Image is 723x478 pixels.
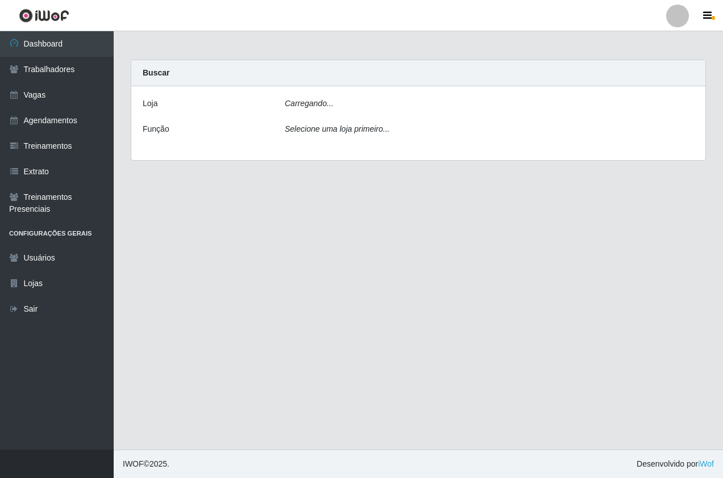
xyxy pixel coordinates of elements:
[285,99,334,108] i: Carregando...
[19,9,69,23] img: CoreUI Logo
[637,458,714,470] span: Desenvolvido por
[123,459,144,468] span: IWOF
[143,98,157,110] label: Loja
[698,459,714,468] a: iWof
[143,123,169,135] label: Função
[143,68,169,77] strong: Buscar
[285,124,389,133] i: Selecione uma loja primeiro...
[123,458,169,470] span: © 2025 .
